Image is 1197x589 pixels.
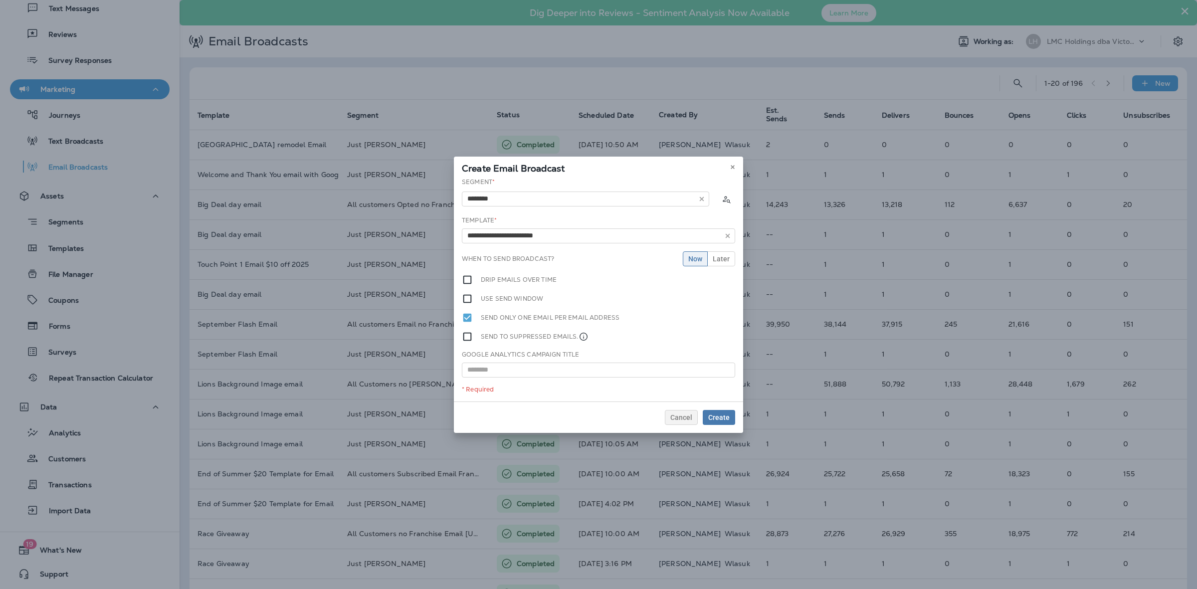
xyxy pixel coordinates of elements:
[462,351,579,359] label: Google Analytics Campaign Title
[713,255,730,262] span: Later
[481,293,543,304] label: Use send window
[707,251,735,266] button: Later
[462,386,735,393] div: * Required
[462,216,497,224] label: Template
[717,190,735,208] button: Calculate the estimated number of emails to be sent based on selected segment. (This could take a...
[708,414,730,421] span: Create
[670,414,692,421] span: Cancel
[683,251,708,266] button: Now
[481,274,557,285] label: Drip emails over time
[481,312,619,323] label: Send only one email per email address
[454,157,743,178] div: Create Email Broadcast
[703,410,735,425] button: Create
[462,255,554,263] label: When to send broadcast?
[688,255,702,262] span: Now
[462,178,495,186] label: Segment
[481,331,589,342] label: Send to suppressed emails.
[665,410,698,425] button: Cancel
